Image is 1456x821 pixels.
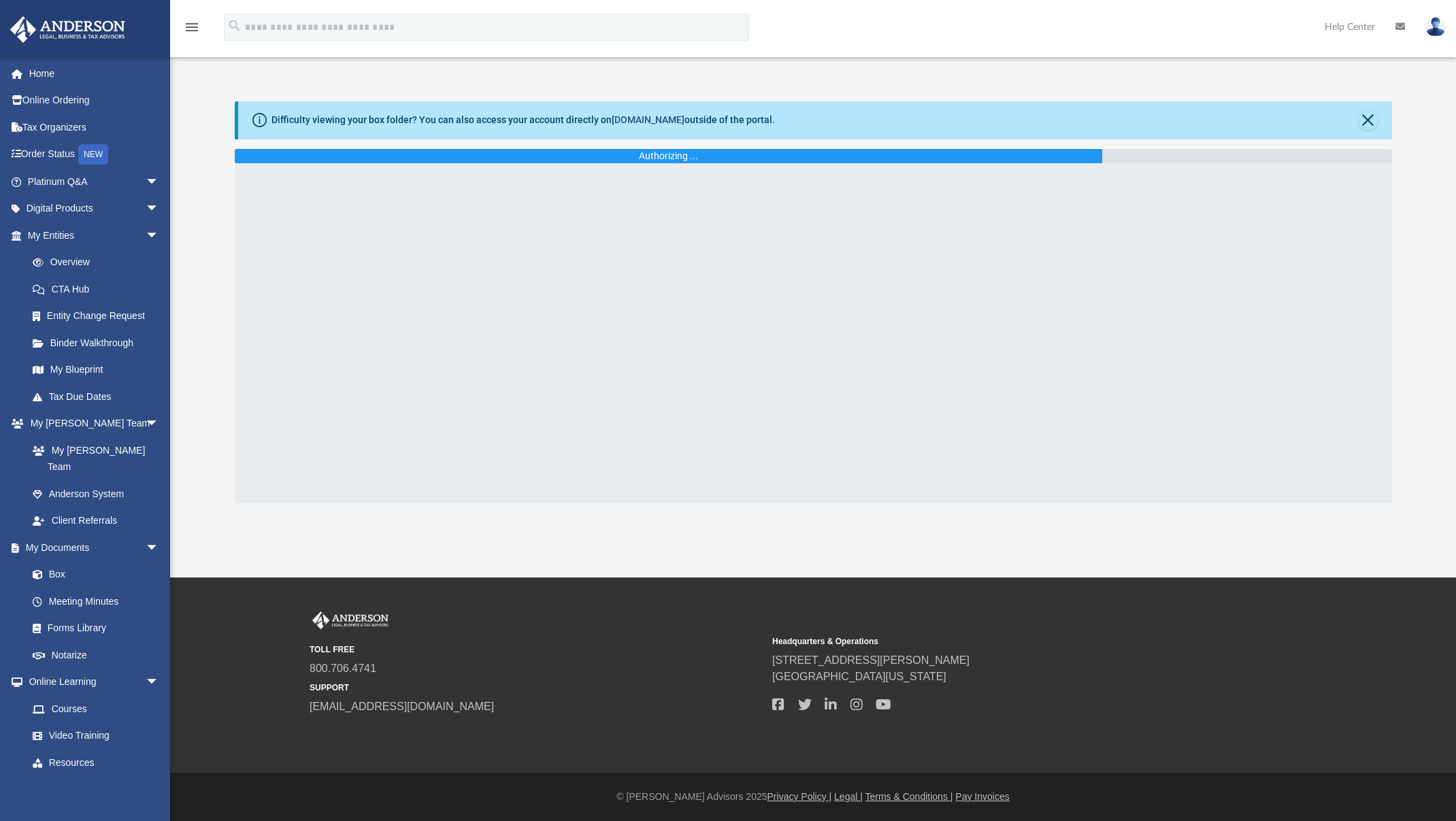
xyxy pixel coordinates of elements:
[19,561,166,588] a: Box
[184,19,200,35] i: menu
[6,16,129,43] img: Anderson Advisors Platinum Portal
[310,663,376,674] a: 800.706.4741
[146,222,173,250] span: arrow_drop_down
[170,790,1456,804] div: © [PERSON_NAME] Advisors 2025
[612,114,684,125] a: [DOMAIN_NAME]
[10,87,180,114] a: Online Ordering
[310,701,494,712] a: [EMAIL_ADDRESS][DOMAIN_NAME]
[10,141,180,169] a: Order StatusNEW
[19,588,173,615] a: Meeting Minutes
[146,534,173,562] span: arrow_drop_down
[10,195,180,222] a: Digital Productsarrow_drop_down
[834,791,863,802] a: Legal |
[1359,111,1378,130] button: Close
[19,615,166,642] a: Forms Library
[10,222,180,249] a: My Entitiesarrow_drop_down
[146,410,173,438] span: arrow_drop_down
[19,480,173,507] a: Anderson System
[146,168,173,196] span: arrow_drop_down
[19,303,180,330] a: Entity Change Request
[19,695,173,722] a: Courses
[310,682,763,694] small: SUPPORT
[10,669,173,696] a: Online Learningarrow_drop_down
[865,791,953,802] a: Terms & Conditions |
[955,791,1009,802] a: Pay Invoices
[310,643,763,656] small: TOLL FREE
[227,18,242,33] i: search
[184,26,200,35] a: menu
[19,722,166,750] a: Video Training
[19,383,180,410] a: Tax Due Dates
[10,410,173,437] a: My [PERSON_NAME] Teamarrow_drop_down
[10,60,180,87] a: Home
[19,749,173,776] a: Resources
[19,329,180,356] a: Binder Walkthrough
[19,275,180,303] a: CTA Hub
[271,113,775,127] div: Difficulty viewing your box folder? You can also access your account directly on outside of the p...
[78,144,108,165] div: NEW
[10,168,180,195] a: Platinum Q&Aarrow_drop_down
[10,534,173,561] a: My Documentsarrow_drop_down
[146,195,173,223] span: arrow_drop_down
[772,635,1225,648] small: Headquarters & Operations
[10,114,180,141] a: Tax Organizers
[1425,17,1446,37] img: User Pic
[19,356,173,384] a: My Blueprint
[146,669,173,697] span: arrow_drop_down
[772,654,970,666] a: [STREET_ADDRESS][PERSON_NAME]
[19,437,166,480] a: My [PERSON_NAME] Team
[310,611,391,629] img: Anderson Advisors Platinum Portal
[772,671,946,682] a: [GEOGRAPHIC_DATA][US_STATE]
[767,791,832,802] a: Privacy Policy |
[639,149,698,163] div: Authorizing ...
[19,507,173,535] a: Client Referrals
[19,641,173,669] a: Notarize
[19,249,180,276] a: Overview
